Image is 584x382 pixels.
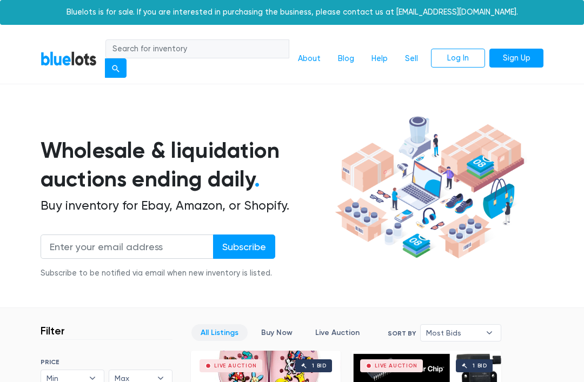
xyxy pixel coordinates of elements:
a: Sign Up [489,49,543,68]
a: Blog [329,49,363,69]
span: . [254,166,260,192]
input: Subscribe [213,234,275,259]
input: Enter your email address [41,234,214,259]
a: Help [363,49,396,69]
input: Search for inventory [105,39,289,59]
a: All Listings [191,324,248,341]
img: hero-ee84e7d0318cb26816c560f6b4441b76977f77a177738b4e94f68c95b2b83dbb.png [332,112,527,262]
h1: Wholesale & liquidation auctions ending daily [41,136,332,193]
a: Buy Now [252,324,302,341]
a: Live Auction [306,324,369,341]
h2: Buy inventory for Ebay, Amazon, or Shopify. [41,198,332,213]
a: About [289,49,329,69]
div: 1 bid [473,363,487,368]
h6: PRICE [41,358,172,366]
h3: Filter [41,324,65,337]
label: Sort By [388,329,416,338]
b: ▾ [478,325,501,341]
div: Subscribe to be notified via email when new inventory is listed. [41,267,275,279]
div: Live Auction [214,363,257,368]
a: Sell [396,49,427,69]
span: Most Bids [426,325,480,341]
div: Live Auction [375,363,417,368]
a: Log In [431,49,485,68]
div: 1 bid [312,363,327,368]
a: BlueLots [41,51,97,66]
